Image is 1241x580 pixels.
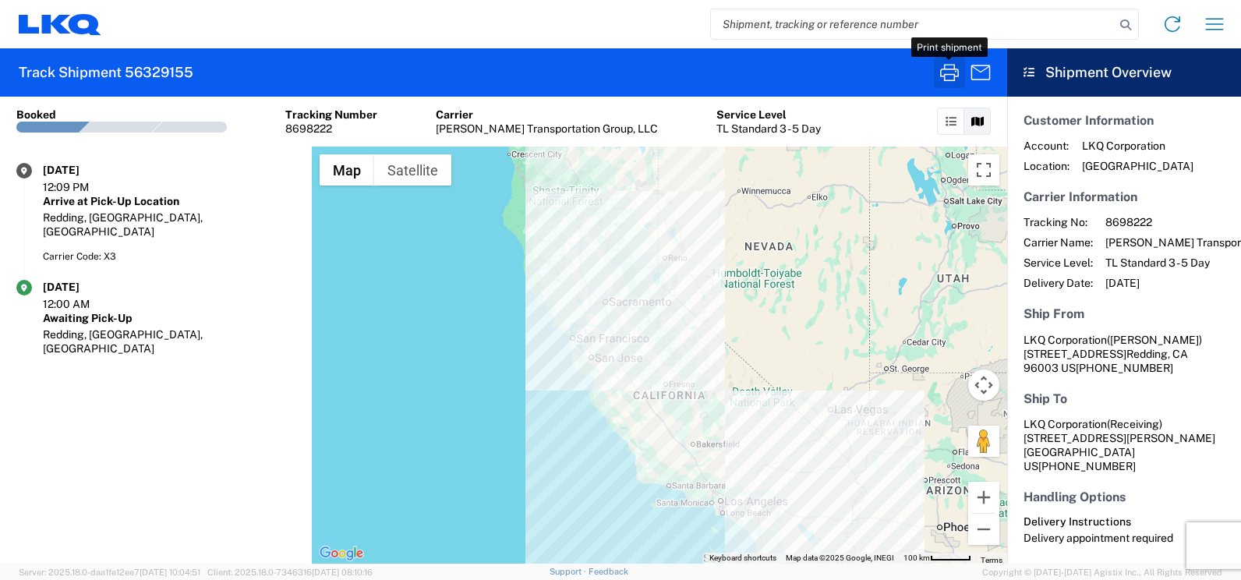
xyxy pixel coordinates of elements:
[968,154,999,186] button: Toggle fullscreen view
[207,568,373,577] span: Client: 2025.18.0-7346316
[1024,306,1225,321] h5: Ship From
[140,568,200,577] span: [DATE] 10:04:51
[1082,159,1193,173] span: [GEOGRAPHIC_DATA]
[1024,417,1225,473] address: [GEOGRAPHIC_DATA] US
[285,108,377,122] div: Tracking Number
[316,543,367,564] img: Google
[16,108,56,122] div: Booked
[1024,333,1225,375] address: Redding, CA 96003 US
[709,553,776,564] button: Keyboard shortcuts
[711,9,1115,39] input: Shipment, tracking or reference number
[1024,139,1070,153] span: Account:
[981,556,1002,564] a: Terms
[285,122,377,136] div: 8698222
[786,553,894,562] span: Map data ©2025 Google, INEGI
[1024,490,1225,504] h5: Handling Options
[903,553,930,562] span: 100 km
[1024,391,1225,406] h5: Ship To
[1024,515,1225,529] h6: Delivery Instructions
[968,514,999,545] button: Zoom out
[436,108,658,122] div: Carrier
[43,180,121,194] div: 12:09 PM
[374,154,451,186] button: Show satellite imagery
[1076,362,1173,374] span: [PHONE_NUMBER]
[312,568,373,577] span: [DATE] 08:10:16
[43,327,295,355] div: Redding, [GEOGRAPHIC_DATA], [GEOGRAPHIC_DATA]
[43,163,121,177] div: [DATE]
[316,543,367,564] a: Open this area in Google Maps (opens a new window)
[1107,334,1202,346] span: ([PERSON_NAME])
[43,311,295,325] div: Awaiting Pick-Up
[19,568,200,577] span: Server: 2025.18.0-daa1fe12ee7
[1082,139,1193,153] span: LKQ Corporation
[1024,215,1093,229] span: Tracking No:
[1024,235,1093,249] span: Carrier Name:
[436,122,658,136] div: [PERSON_NAME] Transportation Group, LLC
[589,567,628,576] a: Feedback
[716,108,821,122] div: Service Level
[1024,113,1225,128] h5: Customer Information
[968,482,999,513] button: Zoom in
[1024,189,1225,204] h5: Carrier Information
[968,370,999,401] button: Map camera controls
[899,553,976,564] button: Map Scale: 100 km per 49 pixels
[968,426,999,457] button: Drag Pegman onto the map to open Street View
[1024,561,1225,576] h5: Other Information
[716,122,821,136] div: TL Standard 3 - 5 Day
[1024,334,1107,346] span: LKQ Corporation
[43,210,295,239] div: Redding, [GEOGRAPHIC_DATA], [GEOGRAPHIC_DATA]
[1107,418,1162,430] span: (Receiving)
[1024,256,1093,270] span: Service Level:
[43,297,121,311] div: 12:00 AM
[1024,531,1225,545] div: Delivery appointment required
[1024,348,1126,360] span: [STREET_ADDRESS]
[1038,460,1136,472] span: [PHONE_NUMBER]
[1024,418,1215,444] span: LKQ Corporation [STREET_ADDRESS][PERSON_NAME]
[43,249,295,263] div: Carrier Code: X3
[320,154,374,186] button: Show street map
[982,565,1222,579] span: Copyright © [DATE]-[DATE] Agistix Inc., All Rights Reserved
[1007,48,1241,97] header: Shipment Overview
[1024,276,1093,290] span: Delivery Date:
[1024,159,1070,173] span: Location:
[43,280,121,294] div: [DATE]
[19,63,193,82] h2: Track Shipment 56329155
[43,194,295,208] div: Arrive at Pick-Up Location
[550,567,589,576] a: Support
